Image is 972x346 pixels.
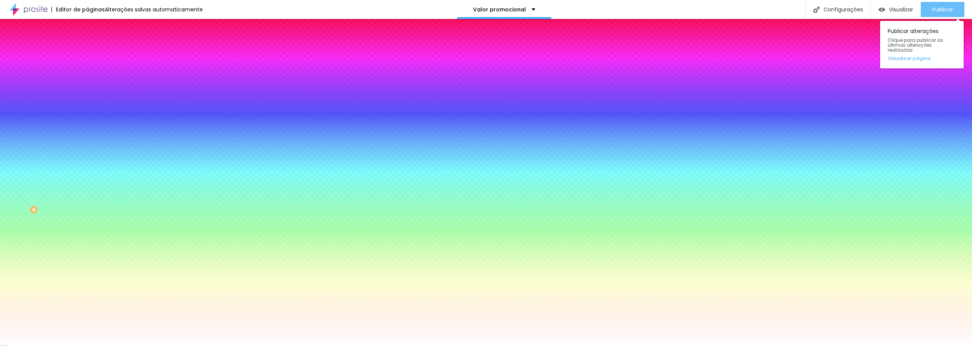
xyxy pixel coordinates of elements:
[888,37,943,53] font: Clique para publicar as últimas alterações realizadas
[824,6,863,13] font: Configurações
[888,56,956,61] a: Visualizar página
[888,55,931,62] font: Visualizar página
[871,2,921,17] button: Visualizar
[888,27,939,35] font: Publicar alterações
[889,6,913,13] font: Visualizar
[105,6,203,13] font: Alterações salvas automaticamente
[473,6,526,13] font: Valor promocional
[813,6,820,13] img: Ícone
[56,6,105,13] font: Editor de páginas
[879,6,885,13] img: view-1.svg
[921,2,964,17] button: Publicar
[932,6,953,13] font: Publicar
